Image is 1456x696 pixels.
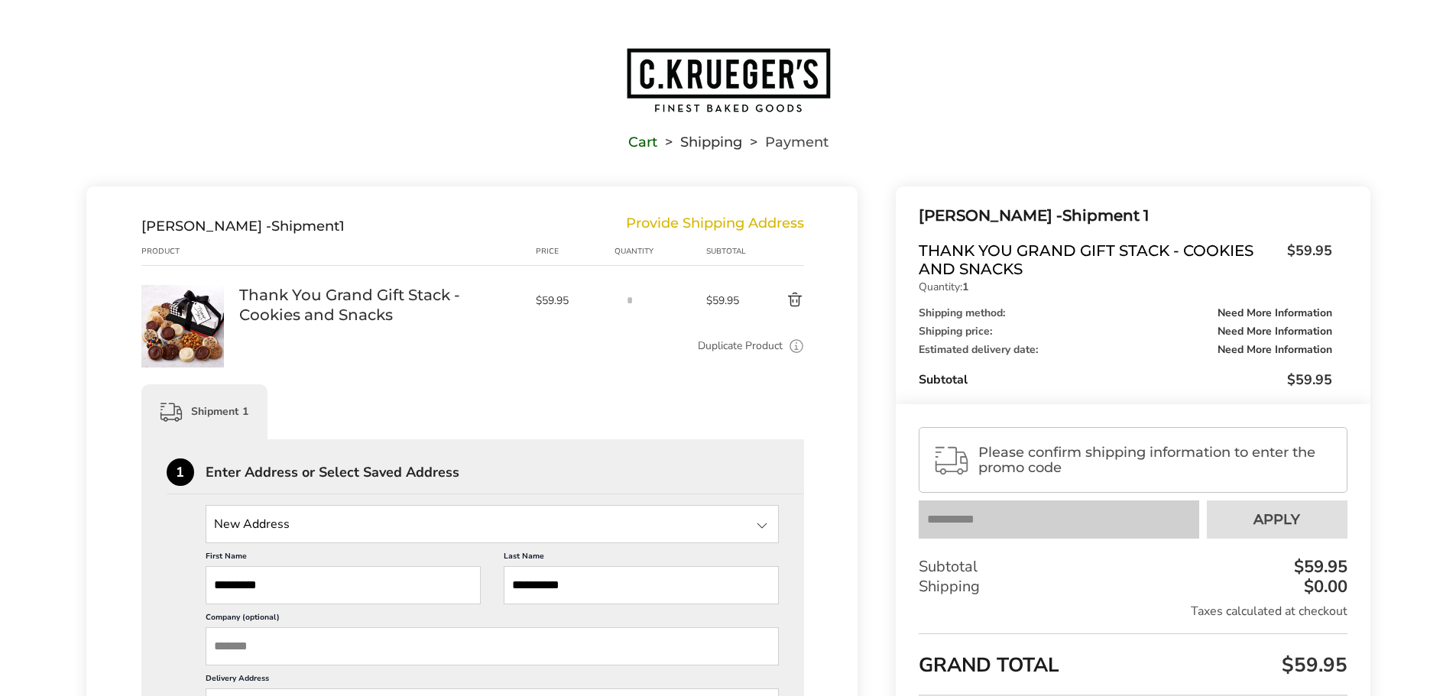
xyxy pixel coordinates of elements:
input: Last Name [504,566,779,604]
span: Need More Information [1218,345,1332,355]
strong: 1 [962,280,968,294]
span: 1 [339,218,345,235]
span: Need More Information [1218,326,1332,337]
div: Subtotal [919,371,1331,389]
label: Delivery Address [206,673,780,688]
span: Need More Information [1218,308,1332,319]
div: Product [141,245,239,257]
input: State [206,505,780,543]
div: Subtotal [706,245,751,257]
div: GRAND TOTAL [919,633,1347,683]
div: 1 [167,458,194,486]
div: $0.00 [1300,578,1347,595]
button: Delete product [751,291,804,309]
p: Quantity: [919,282,1331,293]
div: Provide Shipping Address [626,218,804,235]
span: Please confirm shipping information to enter the promo code [978,445,1333,475]
a: Thank You Grand Gift Stack - Cookies and Snacks [141,284,224,299]
span: $59.95 [1279,241,1332,274]
div: Shipment 1 [919,203,1331,228]
img: C.KRUEGER'S [625,47,832,114]
div: Shipping method: [919,308,1331,319]
label: First Name [206,551,481,566]
div: Price [536,245,615,257]
label: Company (optional) [206,612,780,627]
div: Shipment 1 [141,384,268,439]
span: $59.95 [706,293,751,308]
div: Enter Address or Select Saved Address [206,465,805,479]
div: Shipment [141,218,345,235]
a: Cart [628,137,657,147]
a: Thank You Grand Gift Stack - Cookies and Snacks [239,285,520,325]
a: Thank You Grand Gift Stack - Cookies and Snacks$59.95 [919,241,1331,278]
span: $59.95 [536,293,608,308]
input: Quantity input [615,285,645,316]
div: Subtotal [919,557,1347,577]
label: Last Name [504,551,779,566]
input: Company [206,627,780,665]
span: Apply [1253,513,1300,526]
img: Thank You Grand Gift Stack - Cookies and Snacks [141,285,224,367]
span: Thank You Grand Gift Stack - Cookies and Snacks [919,241,1279,278]
div: $59.95 [1290,558,1347,575]
div: Taxes calculated at checkout [919,603,1347,620]
span: $59.95 [1278,652,1347,678]
a: Duplicate Product [698,338,783,354]
span: [PERSON_NAME] - [919,206,1062,225]
div: Estimated delivery date: [919,345,1331,355]
span: $59.95 [1287,371,1332,389]
div: Quantity [615,245,706,257]
span: Payment [765,137,829,147]
li: Shipping [657,137,742,147]
span: [PERSON_NAME] - [141,218,271,235]
button: Apply [1207,500,1347,539]
div: Shipping price: [919,326,1331,337]
a: Go to home page [86,47,1370,114]
input: First Name [206,566,481,604]
div: Shipping [919,577,1347,597]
